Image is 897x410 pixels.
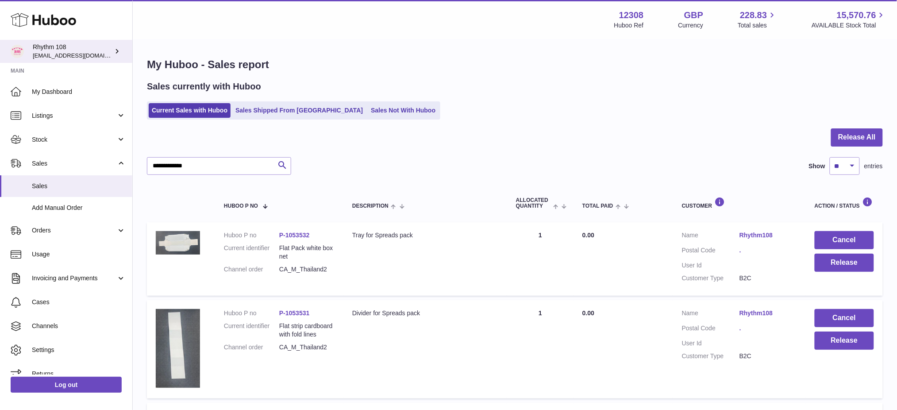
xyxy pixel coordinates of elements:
span: Invoicing and Payments [32,274,116,282]
a: . [739,324,797,333]
h1: My Huboo - Sales report [147,58,883,72]
button: Release All [831,128,883,147]
a: P-1053531 [279,309,310,317]
span: ALLOCATED Quantity [516,197,551,209]
dt: Postal Code [682,324,739,335]
td: 1 [507,300,574,399]
div: Currency [678,21,704,30]
dt: Name [682,231,739,242]
a: Rhythm108 [739,309,797,317]
img: 1753716395.JPG [156,231,200,255]
a: Sales Not With Huboo [368,103,439,118]
span: Add Manual Order [32,204,126,212]
dt: Postal Code [682,246,739,257]
span: Settings [32,346,126,354]
img: internalAdmin-12308@internal.huboo.com [11,45,24,58]
h2: Sales currently with Huboo [147,81,261,93]
a: Current Sales with Huboo [149,103,231,118]
span: Huboo P no [224,203,258,209]
strong: GBP [684,9,703,21]
div: Divider for Spreads pack [352,309,498,317]
span: Orders [32,226,116,235]
button: Cancel [815,309,874,327]
a: . [739,246,797,255]
strong: 12308 [619,9,644,21]
dd: B2C [739,352,797,360]
span: 15,570.76 [837,9,876,21]
span: Listings [32,112,116,120]
div: Action / Status [815,197,874,209]
dd: Flat Pack white box net [279,244,335,261]
span: 0.00 [582,232,594,239]
div: Customer [682,197,797,209]
a: Log out [11,377,122,393]
a: P-1053532 [279,232,310,239]
dt: Current identifier [224,322,279,339]
span: 0.00 [582,309,594,317]
span: Channels [32,322,126,330]
span: Sales [32,159,116,168]
dd: CA_M_Thailand2 [279,265,335,274]
a: Sales Shipped From [GEOGRAPHIC_DATA] [232,103,366,118]
span: Usage [32,250,126,259]
span: AVAILABLE Stock Total [812,21,886,30]
dd: CA_M_Thailand2 [279,343,335,352]
span: Description [352,203,389,209]
span: Returns [32,370,126,378]
button: Release [815,332,874,350]
span: Stock [32,135,116,144]
button: Cancel [815,231,874,249]
dd: B2C [739,274,797,282]
a: 228.83 Total sales [738,9,777,30]
span: [EMAIL_ADDRESS][DOMAIN_NAME] [33,52,130,59]
div: Tray for Spreads pack [352,231,498,240]
dt: Customer Type [682,352,739,360]
dt: User Id [682,339,739,348]
dt: User Id [682,261,739,270]
button: Release [815,254,874,272]
td: 1 [507,222,574,296]
dt: Channel order [224,265,279,274]
span: 228.83 [740,9,767,21]
dt: Channel order [224,343,279,352]
a: 15,570.76 AVAILABLE Stock Total [812,9,886,30]
div: Rhythm 108 [33,43,112,60]
div: Huboo Ref [614,21,644,30]
span: Total paid [582,203,613,209]
dd: Flat strip cardboard with fold lines [279,322,335,339]
span: My Dashboard [32,88,126,96]
dt: Customer Type [682,274,739,282]
a: Rhythm108 [739,231,797,240]
span: Cases [32,298,126,306]
dt: Huboo P no [224,231,279,240]
img: 1753716369.JPG [156,309,200,388]
label: Show [809,162,825,170]
span: Sales [32,182,126,190]
dt: Name [682,309,739,320]
span: Total sales [738,21,777,30]
dt: Huboo P no [224,309,279,317]
dt: Current identifier [224,244,279,261]
span: entries [864,162,883,170]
